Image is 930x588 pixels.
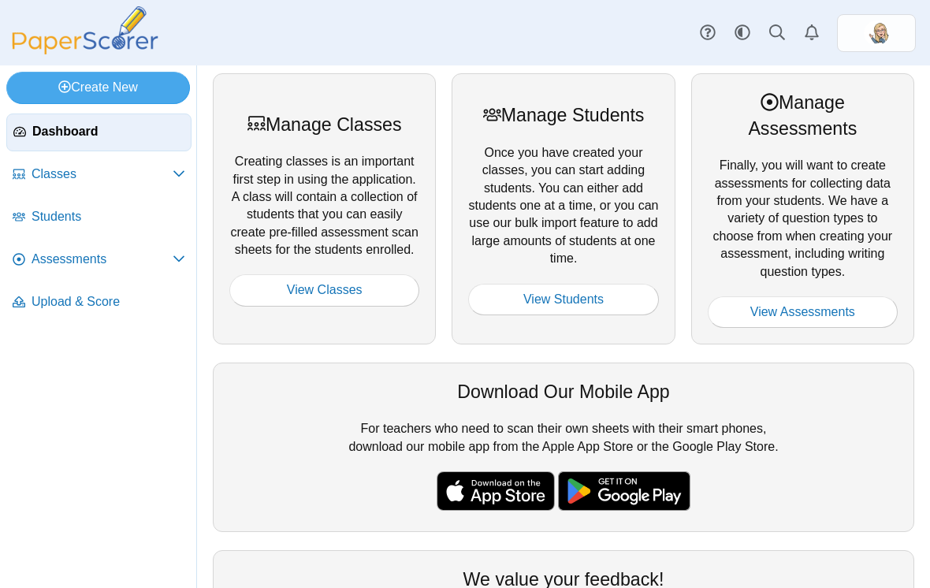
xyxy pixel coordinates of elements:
div: Creating classes is an important first step in using the application. A class will contain a coll... [213,73,436,344]
a: Upload & Score [6,284,192,322]
a: View Students [468,284,658,315]
div: For teachers who need to scan their own sheets with their smart phones, download our mobile app f... [213,363,914,533]
span: Classes [32,166,173,183]
a: Assessments [6,241,192,279]
span: Emily Wasley [864,20,889,46]
a: ps.zKYLFpFWctilUouI [837,14,916,52]
a: View Assessments [708,296,898,328]
a: PaperScorer [6,43,164,57]
div: Download Our Mobile App [229,379,898,404]
img: apple-store-badge.svg [437,471,555,511]
img: PaperScorer [6,6,164,54]
div: Finally, you will want to create assessments for collecting data from your students. We have a va... [691,73,914,344]
div: Manage Classes [229,112,419,137]
div: Once you have created your classes, you can start adding students. You can either add students on... [452,73,675,344]
span: Dashboard [32,123,184,140]
span: Assessments [32,251,173,268]
span: Students [32,208,185,225]
a: Alerts [794,16,829,50]
span: Upload & Score [32,293,185,311]
a: Classes [6,156,192,194]
a: Students [6,199,192,236]
div: Manage Assessments [708,90,898,141]
img: ps.zKYLFpFWctilUouI [864,20,889,46]
a: View Classes [229,274,419,306]
img: google-play-badge.png [558,471,690,511]
a: Create New [6,72,190,103]
a: Dashboard [6,114,192,151]
div: Manage Students [468,102,658,128]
